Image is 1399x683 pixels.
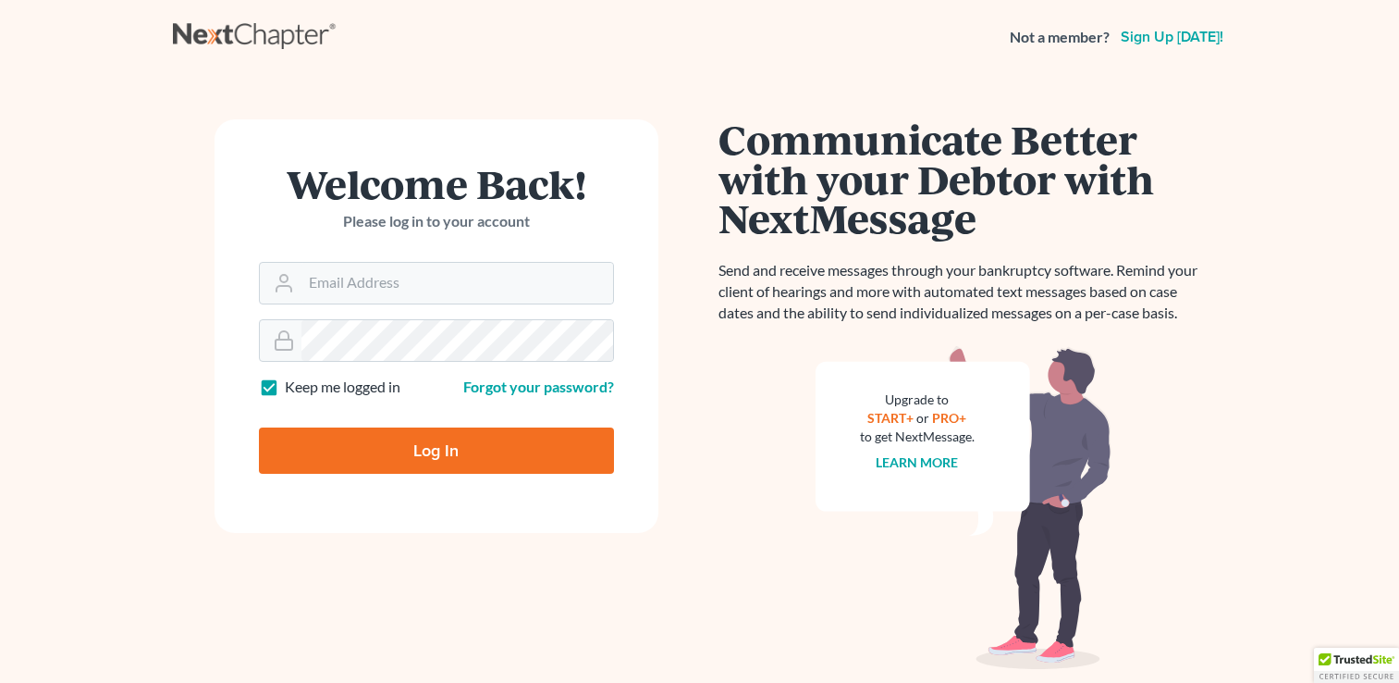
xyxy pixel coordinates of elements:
input: Email Address [301,263,613,304]
div: to get NextMessage. [860,428,975,446]
a: START+ [867,410,914,426]
img: nextmessage_bg-59042aed3d76b12b5cd301f8e5b87938c9018125f34e5fa2b7a6b67550977c72.svg [816,346,1111,670]
strong: Not a member? [1010,27,1110,48]
a: PRO+ [932,410,966,426]
p: Please log in to your account [259,211,614,232]
h1: Welcome Back! [259,164,614,204]
a: Learn more [876,454,958,470]
p: Send and receive messages through your bankruptcy software. Remind your client of hearings and mo... [718,260,1209,324]
a: Forgot your password? [463,378,614,395]
a: Sign up [DATE]! [1117,30,1227,44]
div: TrustedSite Certified [1314,648,1399,683]
h1: Communicate Better with your Debtor with NextMessage [718,119,1209,238]
span: or [916,410,929,426]
label: Keep me logged in [285,377,400,398]
input: Log In [259,428,614,474]
div: Upgrade to [860,391,975,409]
